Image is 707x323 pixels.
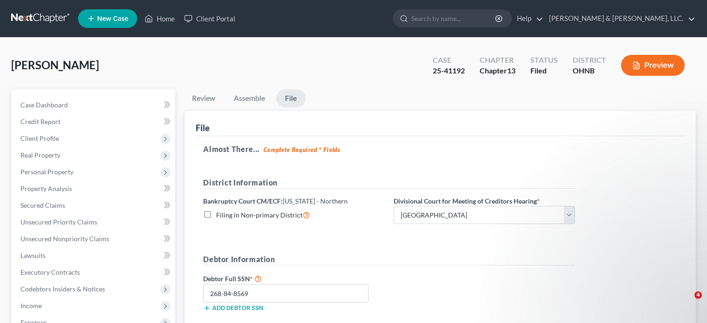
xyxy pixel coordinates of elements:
span: Lawsuits [20,251,46,259]
div: District [573,55,606,66]
div: OHNB [573,66,606,76]
a: Review [185,89,223,107]
span: Unsecured Priority Claims [20,218,97,226]
a: [PERSON_NAME] & [PERSON_NAME], LLC. [544,10,695,27]
span: Secured Claims [20,201,65,209]
div: Case [433,55,465,66]
span: [US_STATE] - Northern [283,197,348,205]
span: Income [20,302,42,310]
a: Client Portal [179,10,240,27]
label: Bankruptcy Court CM/ECF: [203,196,348,206]
a: Secured Claims [13,197,175,214]
button: Add debtor SSN [203,304,263,312]
div: Status [530,55,558,66]
span: Filing in Non-primary District [216,211,303,219]
div: 25-41192 [433,66,465,76]
button: Preview [621,55,685,76]
span: Codebtors Insiders & Notices [20,285,105,293]
div: File [196,122,210,133]
span: 13 [507,66,515,75]
span: [PERSON_NAME] [11,58,99,72]
label: Divisional Court for Meeting of Creditors Hearing [394,196,540,206]
span: Real Property [20,151,60,159]
a: Credit Report [13,113,175,130]
strong: Complete Required * Fields [264,146,340,153]
h5: District Information [203,177,575,189]
span: Unsecured Nonpriority Claims [20,235,109,243]
h5: Almost There... [203,144,677,155]
label: Debtor Full SSN [198,273,389,284]
a: Assemble [226,89,272,107]
span: 4 [694,291,702,299]
span: Credit Report [20,118,60,125]
a: Executory Contracts [13,264,175,281]
span: Property Analysis [20,185,72,192]
a: Property Analysis [13,180,175,197]
span: Client Profile [20,134,59,142]
a: Home [140,10,179,27]
input: Search by name... [411,10,496,27]
h5: Debtor Information [203,254,575,265]
span: Personal Property [20,168,73,176]
div: Chapter [480,66,515,76]
div: Filed [530,66,558,76]
a: File [276,89,306,107]
a: Unsecured Nonpriority Claims [13,231,175,247]
input: XXX-XX-XXXX [203,284,369,303]
a: Case Dashboard [13,97,175,113]
div: Chapter [480,55,515,66]
a: Lawsuits [13,247,175,264]
iframe: Intercom live chat [675,291,698,314]
a: Help [512,10,543,27]
span: Executory Contracts [20,268,80,276]
span: New Case [97,15,128,22]
span: Case Dashboard [20,101,68,109]
a: Unsecured Priority Claims [13,214,175,231]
